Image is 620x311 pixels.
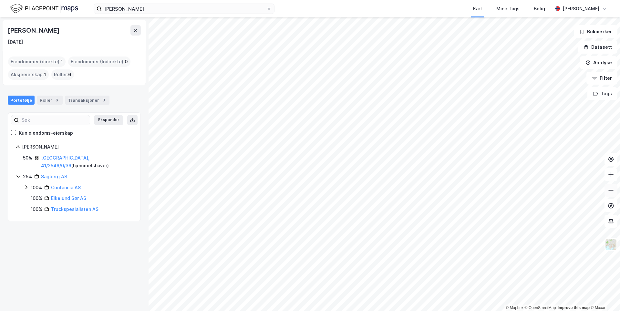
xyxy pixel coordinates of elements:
[563,5,599,13] div: [PERSON_NAME]
[41,155,89,168] a: [GEOGRAPHIC_DATA], 41/2546/0/36
[94,115,123,125] button: Ekspander
[100,97,107,103] div: 3
[10,3,78,14] img: logo.f888ab2527a4732fd821a326f86c7f29.svg
[61,58,63,66] span: 1
[37,96,63,105] div: Roller
[19,115,90,125] input: Søk
[496,5,520,13] div: Mine Tags
[125,58,128,66] span: 0
[51,206,98,212] a: Truckspesialisten AS
[473,5,482,13] div: Kart
[8,38,23,46] div: [DATE]
[534,5,545,13] div: Bolig
[23,154,32,162] div: 50%
[51,195,86,201] a: Eikelund Sør AS
[31,194,42,202] div: 100%
[506,306,523,310] a: Mapbox
[558,306,590,310] a: Improve this map
[41,174,67,179] a: Sagberg AS
[68,57,130,67] div: Eiendommer (Indirekte) :
[578,41,617,54] button: Datasett
[65,96,109,105] div: Transaksjoner
[41,154,133,170] div: ( hjemmelshaver )
[44,71,46,78] span: 1
[525,306,556,310] a: OpenStreetMap
[102,4,266,14] input: Søk på adresse, matrikkel, gårdeiere, leietakere eller personer
[8,25,61,36] div: [PERSON_NAME]
[51,185,81,190] a: Contancia AS
[587,87,617,100] button: Tags
[51,69,74,80] div: Roller :
[580,56,617,69] button: Analyse
[68,71,71,78] span: 6
[588,280,620,311] iframe: Chat Widget
[588,280,620,311] div: Kontrollprogram for chat
[19,129,73,137] div: Kun eiendoms-eierskap
[586,72,617,85] button: Filter
[22,143,133,151] div: [PERSON_NAME]
[31,205,42,213] div: 100%
[8,57,66,67] div: Eiendommer (direkte) :
[605,238,617,251] img: Z
[31,184,42,192] div: 100%
[54,97,60,103] div: 6
[8,69,49,80] div: Aksjeeierskap :
[574,25,617,38] button: Bokmerker
[23,173,32,181] div: 25%
[8,96,35,105] div: Portefølje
